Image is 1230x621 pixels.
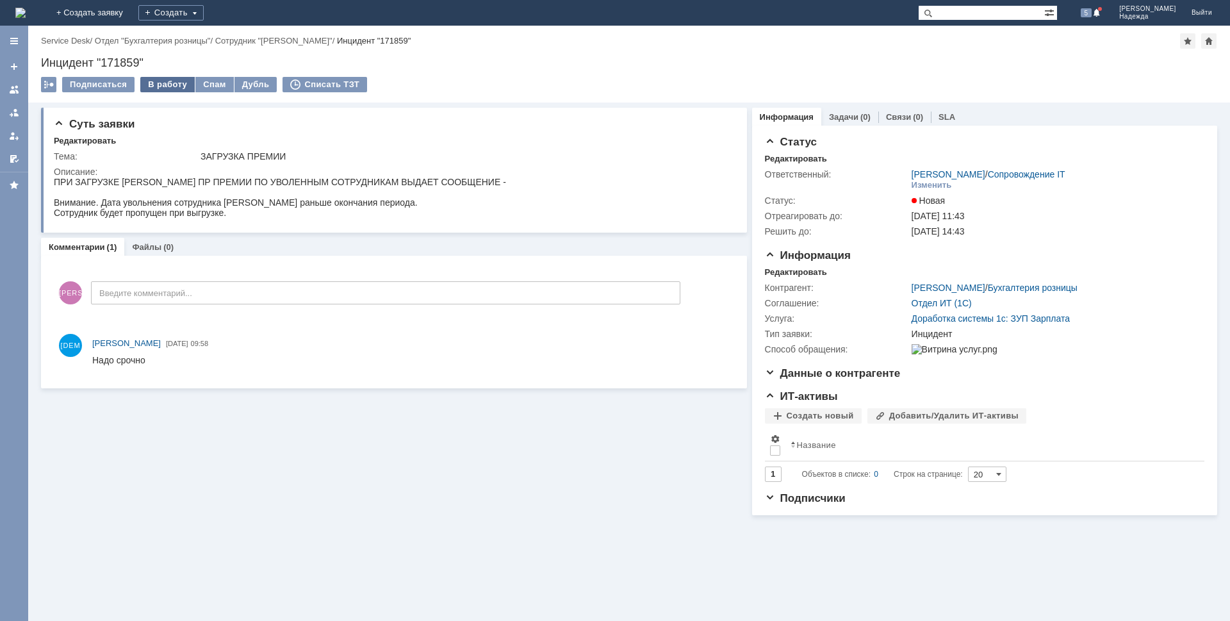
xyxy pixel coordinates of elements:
a: Информация [760,112,814,122]
div: (0) [163,242,174,252]
div: Редактировать [765,154,827,164]
img: Витрина услуг.png [912,344,997,354]
a: SLA [939,112,955,122]
span: Объектов в списке: [802,470,871,479]
a: [PERSON_NAME] [92,337,161,350]
span: ИТ-активы [765,390,838,402]
div: 0 [874,467,878,482]
a: Сопровождение IT [988,169,1065,179]
div: Способ обращения: [765,344,909,354]
div: (0) [860,112,871,122]
div: ЗАГРУЗКА ПРЕМИИ [201,151,727,161]
a: Бухгалтерия розницы [988,283,1078,293]
a: Комментарии [49,242,105,252]
div: Ответственный: [765,169,909,179]
a: Мои заявки [4,126,24,146]
a: [PERSON_NAME] [912,169,985,179]
a: Отдел "Бухгалтерия розницы" [95,36,211,46]
div: (1) [107,242,117,252]
span: Информация [765,249,851,261]
div: Отреагировать до: [765,211,909,221]
span: 09:58 [191,340,209,347]
a: Service Desk [41,36,90,46]
div: Инцидент [912,329,1198,339]
div: Инцидент "171859" [41,56,1217,69]
span: [PERSON_NAME] [59,281,82,304]
div: Тема: [54,151,198,161]
div: / [215,36,337,46]
span: Суть заявки [54,118,135,130]
span: Новая [912,195,946,206]
span: [DATE] [166,340,188,347]
a: [PERSON_NAME] [912,283,985,293]
span: Расширенный поиск [1044,6,1057,18]
a: Доработка системы 1с: ЗУП Зарплата [912,313,1070,324]
div: Работа с массовостью [41,77,56,92]
span: [PERSON_NAME] [92,338,161,348]
a: Перейти на домашнюю страницу [15,8,26,18]
span: [DATE] 14:43 [912,226,965,236]
span: Надежда [1119,13,1176,21]
span: Данные о контрагенте [765,367,901,379]
span: Настройки [770,434,780,444]
div: Решить до: [765,226,909,236]
a: Файлы [132,242,161,252]
div: Инцидент "171859" [337,36,411,46]
div: Соглашение: [765,298,909,308]
span: 5 [1081,8,1092,17]
div: Изменить [912,180,952,190]
div: Описание: [54,167,730,177]
div: Статус: [765,195,909,206]
a: Отдел ИТ (1С) [912,298,972,308]
a: Задачи [829,112,858,122]
div: Тип заявки: [765,329,909,339]
th: Название [785,429,1194,461]
span: Подписчики [765,492,846,504]
div: / [41,36,95,46]
span: [DATE] 11:43 [912,211,965,221]
div: Редактировать [765,267,827,277]
div: Редактировать [54,136,116,146]
a: Заявки на командах [4,79,24,100]
div: Создать [138,5,204,21]
div: / [912,169,1065,179]
div: Название [797,440,836,450]
div: Услуга: [765,313,909,324]
a: Заявки в моей ответственности [4,103,24,123]
div: Сделать домашней страницей [1201,33,1217,49]
span: Статус [765,136,817,148]
div: / [912,283,1078,293]
a: Связи [886,112,911,122]
img: logo [15,8,26,18]
a: Создать заявку [4,56,24,77]
div: Контрагент: [765,283,909,293]
div: Добавить в избранное [1180,33,1195,49]
div: (0) [913,112,923,122]
span: [PERSON_NAME] [1119,5,1176,13]
a: Мои согласования [4,149,24,169]
div: / [95,36,215,46]
i: Строк на странице: [802,467,963,482]
a: Сотрудник "[PERSON_NAME]" [215,36,332,46]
